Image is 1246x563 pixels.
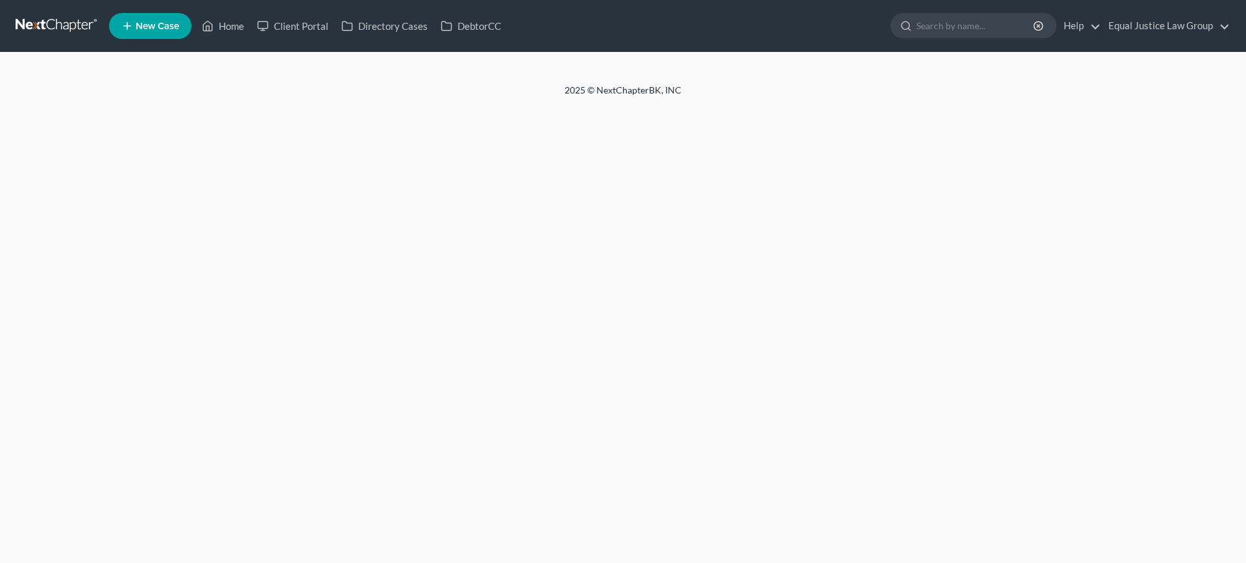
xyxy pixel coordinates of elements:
a: Directory Cases [335,14,434,38]
a: Equal Justice Law Group [1102,14,1230,38]
a: Home [195,14,250,38]
span: New Case [136,21,179,31]
a: Client Portal [250,14,335,38]
div: 2025 © NextChapterBK, INC [253,84,993,107]
a: DebtorCC [434,14,507,38]
input: Search by name... [916,14,1035,38]
a: Help [1057,14,1101,38]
